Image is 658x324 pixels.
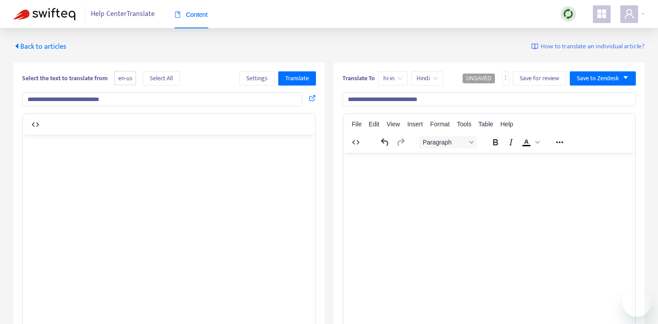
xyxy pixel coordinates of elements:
[541,42,645,52] span: How to translate an individual article?
[623,74,629,81] span: caret-down
[513,71,566,86] button: Save for review
[91,6,155,23] span: Help Center Translate
[150,74,173,83] span: Select All
[520,74,559,83] span: Save for review
[393,136,408,148] button: Redo
[623,289,651,317] iframe: Button to launch messaging window
[503,136,518,148] button: Italic
[419,136,477,148] button: Block Paragraph
[531,43,538,50] img: image-link
[285,74,309,83] span: Translate
[479,121,493,128] span: Table
[488,136,503,148] button: Bold
[383,72,402,85] span: hi-in
[343,73,375,83] b: Translate To
[570,71,636,86] button: Save to Zendeskcaret-down
[430,121,450,128] span: Format
[175,12,181,18] span: book
[466,75,491,82] span: UNSAVED
[114,71,136,86] span: en-us
[596,8,607,19] span: appstore
[13,8,75,20] img: Swifteq
[239,71,275,86] button: Settings
[624,8,635,19] span: user
[352,121,362,128] span: File
[552,136,567,148] button: Reveal or hide additional toolbar items
[278,71,316,86] button: Translate
[417,72,438,85] span: Hindi
[369,121,379,128] span: Edit
[378,136,393,148] button: Undo
[407,121,423,128] span: Insert
[246,74,268,83] span: Settings
[500,121,513,128] span: Help
[13,43,20,50] span: caret-left
[457,121,471,128] span: Tools
[423,139,466,146] span: Paragraph
[519,136,541,148] div: Text color Black
[502,74,509,81] span: more
[143,71,180,86] button: Select All
[13,41,66,53] span: Back to articles
[563,8,574,20] img: sync.dc5367851b00ba804db3.png
[22,73,108,83] b: Select the text to translate from
[531,42,645,52] a: How to translate an individual article?
[577,74,619,83] span: Save to Zendesk
[175,11,208,18] span: Content
[502,71,509,86] button: more
[387,121,400,128] span: View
